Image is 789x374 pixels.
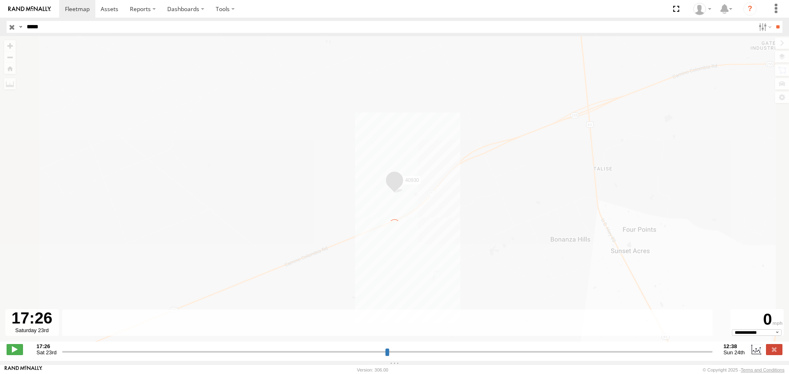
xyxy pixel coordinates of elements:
i: ? [743,2,757,16]
strong: 17:26 [37,343,57,349]
strong: 12:38 [723,343,745,349]
div: Caseta Laredo TX [690,3,714,15]
label: Search Filter Options [755,21,773,33]
span: Sun 24th Aug 2025 [723,349,745,356]
label: Play/Stop [7,344,23,355]
img: rand-logo.svg [8,6,51,12]
a: Visit our Website [5,366,42,374]
div: Version: 306.00 [357,367,388,372]
a: Terms and Conditions [741,367,784,372]
span: Sat 23rd Aug 2025 [37,349,57,356]
div: © Copyright 2025 - [703,367,784,372]
div: 0 [731,310,782,329]
label: Search Query [17,21,24,33]
label: Close [766,344,782,355]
